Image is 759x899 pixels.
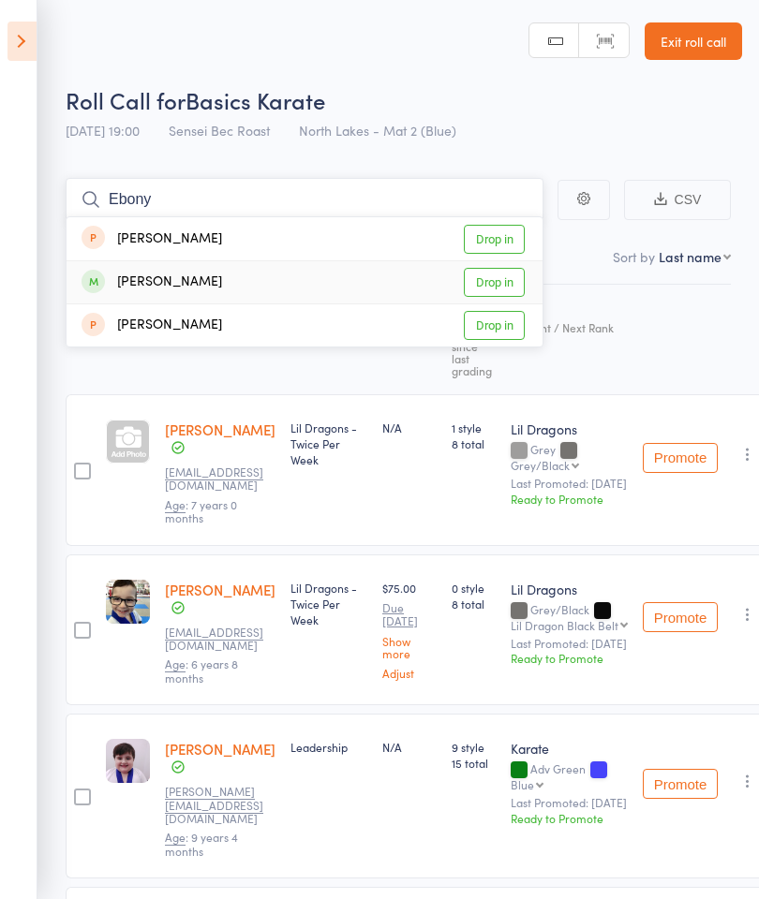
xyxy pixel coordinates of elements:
[613,247,655,266] label: Sort by
[511,762,628,790] div: Adv Green
[382,601,437,628] small: Due [DATE]
[106,580,150,624] img: image1686354848.png
[290,580,367,627] div: Lil Dragons - Twice Per Week
[645,22,742,60] a: Exit roll call
[452,596,496,612] span: 8 total
[511,443,628,471] div: Grey
[382,420,437,435] div: N/A
[66,121,140,140] span: [DATE] 19:00
[643,769,718,799] button: Promote
[106,739,150,783] img: image1652249809.png
[382,635,437,659] a: Show more
[643,602,718,632] button: Promote
[464,268,525,297] a: Drop in
[511,650,628,666] div: Ready to Promote
[511,810,628,826] div: Ready to Promote
[511,321,628,333] div: Current / Next Rank
[165,420,275,439] a: [PERSON_NAME]
[186,84,325,115] span: Basics Karate
[452,739,496,755] span: 9 style
[290,739,367,755] div: Leadership
[299,121,456,140] span: North Lakes - Mat 2 (Blue)
[452,755,496,771] span: 15 total
[169,121,270,140] span: Sensei Bec Roast
[82,315,222,336] div: [PERSON_NAME]
[82,272,222,293] div: [PERSON_NAME]
[452,340,496,376] div: since last grading
[464,311,525,340] a: Drop in
[511,491,628,507] div: Ready to Promote
[511,420,628,438] div: Lil Dragons
[165,580,275,599] a: [PERSON_NAME]
[66,178,543,221] input: Search by name
[511,739,628,758] div: Karate
[165,656,238,685] span: : 6 years 8 months
[659,247,722,266] div: Last name
[511,778,534,790] div: Blue
[165,626,275,653] small: chloe_j_90@hotmail.com
[165,465,275,493] small: lelizabethlockley@hotmail.com
[290,420,367,467] div: Lil Dragons - Twice Per Week
[511,603,628,631] div: Grey/Black
[165,829,238,858] span: : 9 years 4 months
[511,637,628,650] small: Last Promoted: [DATE]
[452,435,496,451] span: 8 total
[511,580,628,598] div: Lil Dragons
[511,477,628,490] small: Last Promoted: [DATE]
[643,443,718,473] button: Promote
[165,739,275,759] a: [PERSON_NAME]
[452,420,496,435] span: 1 style
[82,228,222,250] div: [PERSON_NAME]
[165,496,237,525] span: : 7 years 0 months
[382,667,437,679] a: Adjust
[511,459,570,471] div: Grey/Black
[503,293,635,386] div: Style
[382,739,437,755] div: N/A
[511,796,628,809] small: Last Promoted: [DATE]
[165,785,275,825] small: debbie.mortimer7@outlook.com
[464,225,525,254] a: Drop in
[66,84,186,115] span: Roll Call for
[382,580,437,680] div: $75.00
[452,580,496,596] span: 0 style
[511,619,618,631] div: Lil Dragon Black Belt
[624,180,731,220] button: CSV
